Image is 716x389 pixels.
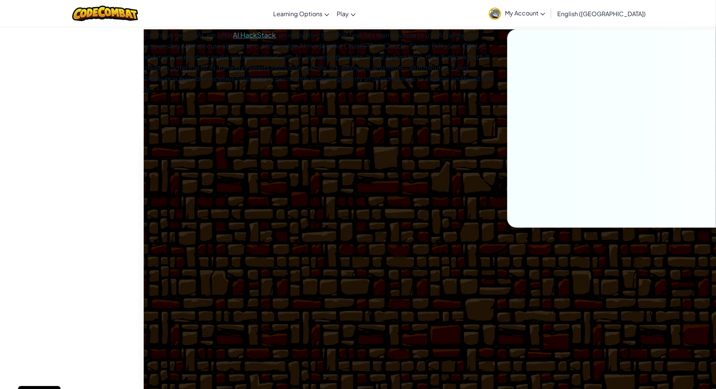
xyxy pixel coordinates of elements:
[557,10,646,18] span: English ([GEOGRAPHIC_DATA])
[144,30,494,94] span: , an innovative tool that teaches learners how to use AI safely and responsibly. With secure acce...
[553,3,649,24] a: English ([GEOGRAPHIC_DATA])
[337,10,349,18] span: Play
[489,8,501,20] img: avatar
[233,30,276,39] a: AI HackStack
[485,2,549,25] a: My Account
[333,3,359,24] a: Play
[505,9,545,17] span: My Account
[72,6,138,21] img: CodeCombat logo
[269,3,333,24] a: Learning Options
[144,30,233,39] span: For those new to AI, we offer
[273,10,322,18] span: Learning Options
